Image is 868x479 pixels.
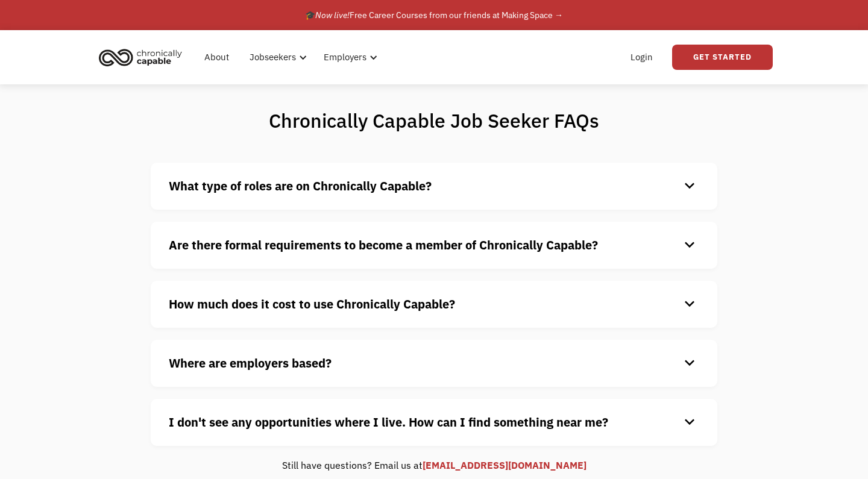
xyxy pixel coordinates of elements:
[680,177,699,195] div: keyboard_arrow_down
[672,45,773,70] a: Get Started
[250,50,296,64] div: Jobseekers
[680,236,699,254] div: keyboard_arrow_down
[95,44,186,70] img: Chronically Capable logo
[169,355,332,371] strong: Where are employers based?
[222,108,647,133] h1: Chronically Capable Job Seeker FAQs
[169,414,608,430] strong: I don't see any opportunities where I live. How can I find something near me?
[680,413,699,431] div: keyboard_arrow_down
[169,296,455,312] strong: How much does it cost to use Chronically Capable?
[169,178,432,194] strong: What type of roles are on Chronically Capable?
[305,8,563,22] div: 🎓 Free Career Courses from our friends at Making Space →
[680,295,699,313] div: keyboard_arrow_down
[315,10,350,20] em: Now live!
[680,354,699,372] div: keyboard_arrow_down
[242,38,310,77] div: Jobseekers
[423,459,587,471] a: [EMAIL_ADDRESS][DOMAIN_NAME]
[197,38,236,77] a: About
[623,38,660,77] a: Login
[95,44,191,70] a: home
[324,50,366,64] div: Employers
[169,237,598,253] strong: Are there formal requirements to become a member of Chronically Capable?
[316,38,381,77] div: Employers
[151,458,717,472] div: Still have questions? Email us at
